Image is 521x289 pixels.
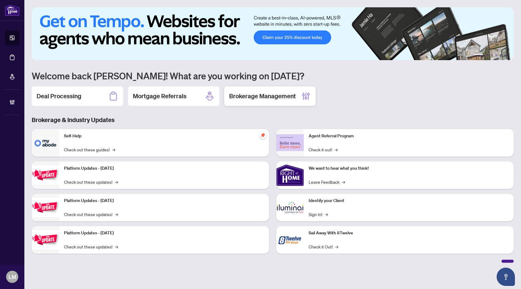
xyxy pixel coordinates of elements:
h2: Brokerage Management [229,92,296,100]
p: Sail Away With 8Twelve [309,230,509,237]
img: Platform Updates - June 23, 2025 [32,230,59,249]
button: 2 [486,54,488,56]
span: → [325,211,328,218]
p: Platform Updates - [DATE] [64,165,264,172]
button: 6 [505,54,508,56]
a: Check it Out!→ [309,243,338,250]
button: 1 [473,54,483,56]
p: We want to hear what you think! [309,165,509,172]
a: Check out these guides!→ [64,146,115,153]
h2: Mortgage Referrals [133,92,186,100]
button: 4 [495,54,498,56]
img: logo [5,5,19,16]
span: → [115,243,118,250]
a: Leave Feedback→ [309,179,345,185]
img: Platform Updates - July 21, 2025 [32,165,59,185]
h1: Welcome back [PERSON_NAME]! What are you working on [DATE]? [32,70,514,81]
span: → [335,146,338,153]
p: Platform Updates - [DATE] [64,197,264,204]
img: Identify your Client [276,194,304,221]
span: → [342,179,345,185]
span: → [335,243,338,250]
p: Platform Updates - [DATE] [64,230,264,237]
img: Agent Referral Program [276,134,304,151]
p: Self-Help [64,133,264,139]
img: Self-Help [32,129,59,157]
a: Sign In!→ [309,211,328,218]
span: → [115,211,118,218]
p: Identify your Client [309,197,509,204]
button: Open asap [497,268,515,286]
img: Slide 0 [32,7,514,60]
h2: Deal Processing [37,92,81,100]
a: Check out these updates!→ [64,211,118,218]
span: LM [9,273,16,281]
button: 5 [500,54,503,56]
span: pushpin [259,132,267,139]
a: Check out these updates!→ [64,243,118,250]
h3: Brokerage & Industry Updates [32,116,514,124]
img: We want to hear what you think! [276,161,304,189]
span: → [115,179,118,185]
a: Check out these updates!→ [64,179,118,185]
img: Sail Away With 8Twelve [276,226,304,254]
a: Check it out!→ [309,146,338,153]
img: Platform Updates - July 8, 2025 [32,198,59,217]
button: 3 [491,54,493,56]
p: Agent Referral Program [309,133,509,139]
span: → [112,146,115,153]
